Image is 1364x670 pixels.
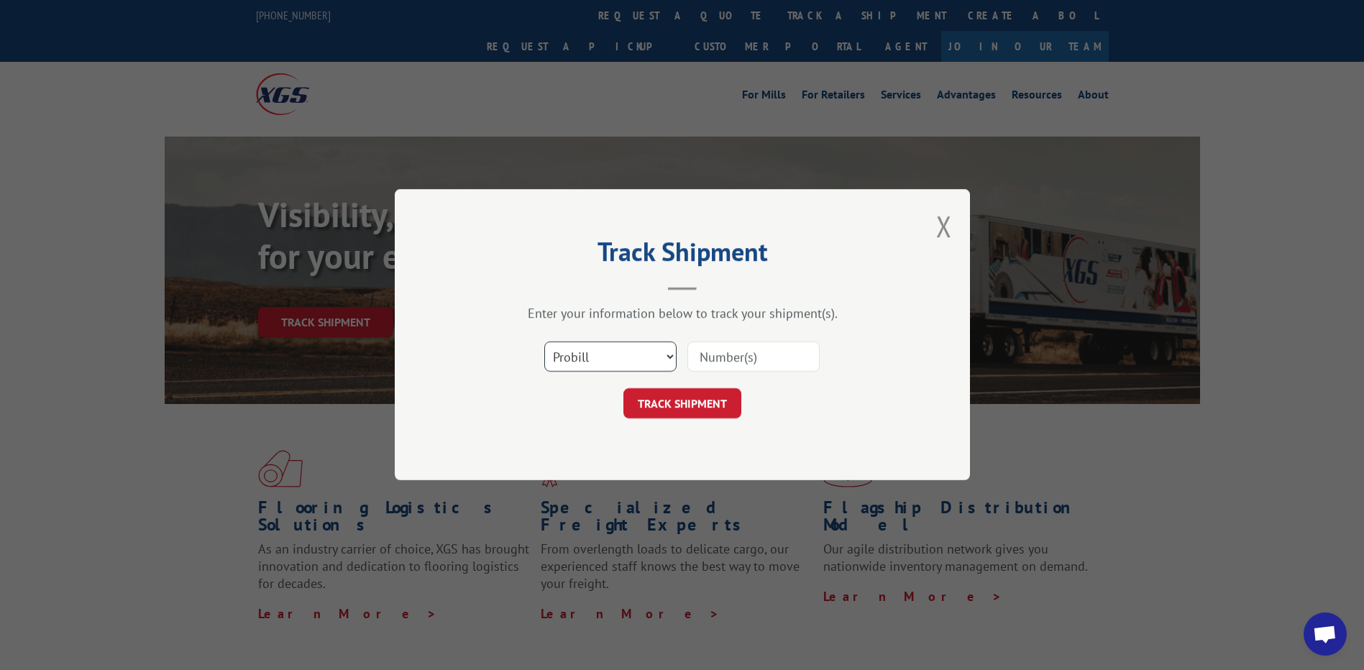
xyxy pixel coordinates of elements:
[1304,612,1347,656] div: Open chat
[467,306,898,322] div: Enter your information below to track your shipment(s).
[687,342,820,372] input: Number(s)
[936,207,952,245] button: Close modal
[467,242,898,269] h2: Track Shipment
[623,389,741,419] button: TRACK SHIPMENT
